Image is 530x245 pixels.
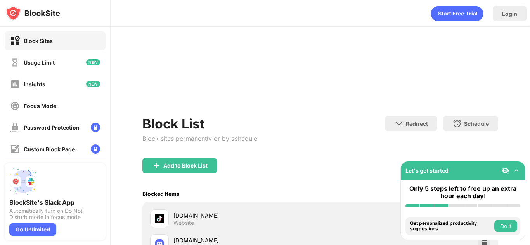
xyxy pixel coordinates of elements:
div: Automatically turn on Do Not Disturb mode in focus mode [9,208,101,220]
div: Let's get started [405,167,449,174]
div: Blocked Items [142,190,180,197]
img: omni-setup-toggle.svg [513,167,520,175]
iframe: Banner [142,48,498,106]
img: time-usage-off.svg [10,58,20,67]
div: Website [173,219,194,226]
img: new-icon.svg [86,81,100,87]
img: favicons [155,214,164,223]
div: animation [431,6,483,21]
div: Insights [24,81,45,87]
div: [DOMAIN_NAME] [173,236,320,244]
button: Do it [494,220,517,232]
div: [DOMAIN_NAME] [173,211,320,219]
div: Password Protection [24,124,80,131]
img: focus-off.svg [10,101,20,111]
div: Only 5 steps left to free up an extra hour each day! [405,185,520,200]
img: eye-not-visible.svg [502,167,509,175]
div: Focus Mode [24,103,56,109]
div: Custom Block Page [24,146,75,152]
img: password-protection-off.svg [10,123,20,132]
div: Block List [142,116,257,132]
img: block-on.svg [10,36,20,46]
div: Go Unlimited [9,223,56,236]
img: logo-blocksite.svg [5,5,60,21]
div: Block Sites [24,38,53,44]
img: lock-menu.svg [91,123,100,132]
div: Schedule [464,120,489,127]
div: Get personalized productivity suggestions [410,221,492,232]
img: push-slack.svg [9,168,37,195]
img: customize-block-page-off.svg [10,144,20,154]
img: lock-menu.svg [91,144,100,154]
div: Add to Block List [163,163,208,169]
img: new-icon.svg [86,59,100,65]
div: Login [502,10,517,17]
div: Redirect [406,120,428,127]
div: Usage Limit [24,59,55,66]
img: insights-off.svg [10,79,20,89]
div: Block sites permanently or by schedule [142,135,257,142]
div: BlockSite's Slack App [9,199,101,206]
